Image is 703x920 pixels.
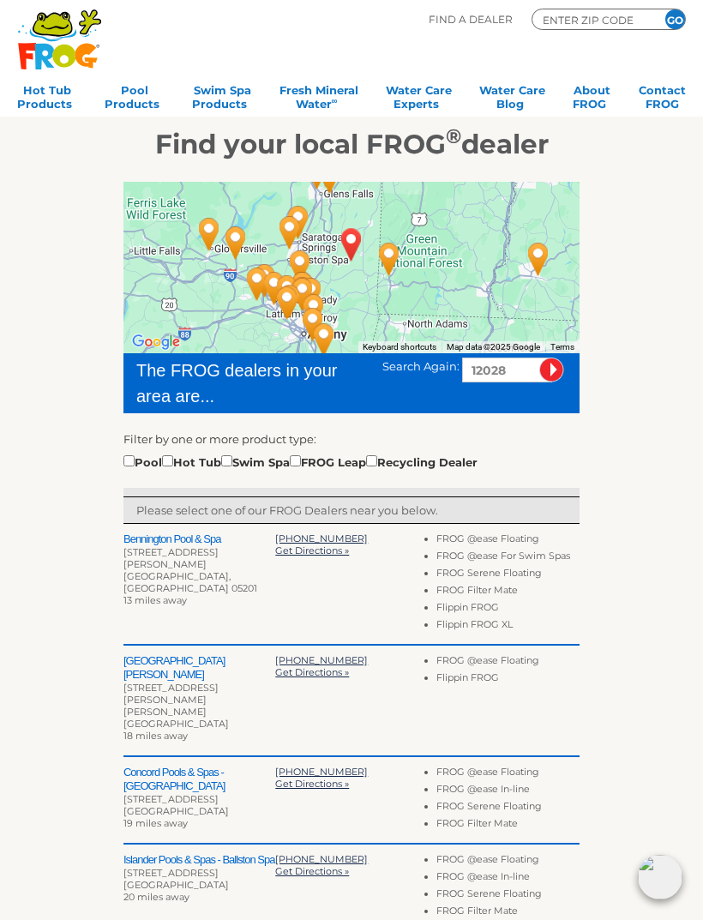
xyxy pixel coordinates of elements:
[363,341,436,353] button: Keyboard shortcuts
[447,342,540,352] span: Map data ©2025 Google
[123,546,275,570] div: [STREET_ADDRESS][PERSON_NAME]
[9,128,694,160] h2: Find your local FROG dealer
[123,766,275,793] h2: Concord Pools & Spas - [GEOGRAPHIC_DATA]
[446,123,461,148] sup: ®
[276,258,329,318] div: Leslie's Poolmart Inc # 127 - 21 miles away.
[436,550,580,567] li: FROG @ease For Swim Spas
[436,887,580,905] li: FROG Serene Floating
[275,532,368,544] a: [PHONE_NUMBER]
[436,671,580,688] li: Flippin FROG
[261,273,314,333] div: United Fitness, Sports and Pools - Albany - 28 miles away.
[550,342,574,352] a: Terms
[275,778,349,790] a: Get Directions »
[183,204,236,264] div: Hydro Pros - 46 miles away.
[136,502,567,519] p: Please select one of our FROG Dealers near you below.
[123,891,189,903] span: 20 miles away
[276,263,329,323] div: Sleep & Spas - Latham - 22 miles away.
[638,855,682,899] img: openIcon
[123,532,275,546] h2: Bennington Pool & Spa
[192,78,252,112] a: Swim SpaProducts
[279,78,358,112] a: Fresh MineralWater∞
[272,192,325,252] div: Concord Pools & Spas - Saratoga Springs - 19 miles away.
[17,78,77,112] a: Hot TubProducts
[123,570,275,594] div: [GEOGRAPHIC_DATA], [GEOGRAPHIC_DATA] 05201
[263,271,316,331] div: Strong Spas - Albany - 27 miles away.
[541,12,644,27] input: Zip Code Form
[123,682,275,706] div: [STREET_ADDRESS][PERSON_NAME]
[105,78,165,112] a: PoolProducts
[128,331,184,353] img: Google
[263,202,316,262] div: Islander Pools & Spas - Ballston Spa - 20 miles away.
[639,78,686,112] a: ContactFROG
[429,9,513,30] p: Find A Dealer
[123,594,187,606] span: 13 miles away
[363,229,416,289] div: Bennington Pool & Spa - 13 miles away.
[573,78,611,112] a: AboutFROG
[123,853,275,867] h2: Islander Pools & Spas - Ballston Spa
[273,237,327,297] div: Alpin Haus - Clifton Park - 18 miles away.
[276,264,329,324] div: A Frame Inc. - 23 miles away.
[123,430,316,448] label: Filter by one or more product type:
[238,250,291,310] div: DelGallo Country Pools Inc - 31 miles away.
[332,96,338,105] sup: ∞
[436,654,580,671] li: FROG @ease Floating
[123,730,188,742] span: 18 miles away
[123,706,275,730] div: [PERSON_NAME][GEOGRAPHIC_DATA]
[123,793,275,805] div: [STREET_ADDRESS]
[123,654,275,682] h2: [GEOGRAPHIC_DATA][PERSON_NAME]
[275,654,368,666] a: [PHONE_NUMBER]
[279,343,333,403] div: Keil's Pools Inc - 44 miles away.
[209,213,262,273] div: Alpin Haus - Amsterdam - 38 miles away.
[123,879,275,891] div: [GEOGRAPHIC_DATA]
[275,865,349,877] a: Get Directions »
[275,766,368,778] a: [PHONE_NUMBER]
[325,214,378,274] div: BUSKIRK, NY 12028
[275,666,349,678] a: Get Directions »
[436,853,580,870] li: FROG @ease Floating
[286,294,339,354] div: Done Better Pools and Spas, llc - 29 miles away.
[436,870,580,887] li: FROG @ease In-line
[436,601,580,618] li: Flippin FROG
[275,853,368,865] a: [PHONE_NUMBER]
[436,584,580,601] li: FROG Filter Mate
[436,817,580,834] li: FROG Filter Mate
[275,544,349,556] a: Get Directions »
[128,331,184,353] a: Open this area in Google Maps (opens a new window)
[287,280,340,340] div: Sleep & Spas - North Greenbush - 25 miles away.
[231,254,284,314] div: Cuomo Country Pools LLC - 33 miles away.
[436,532,580,550] li: FROG @ease Floating
[123,817,188,829] span: 19 miles away
[261,262,314,322] div: Islander Pools & Spas - Colonie - 26 miles away.
[479,78,545,112] a: Water CareBlog
[539,358,564,382] input: Submit
[382,359,460,373] span: Search Again:
[512,229,565,289] div: Clearwater Pool & Spa of Keene - 61 miles away.
[123,452,478,471] div: Pool Hot Tub Swim Spa FROG Leap Recycling Dealer
[123,805,275,817] div: [GEOGRAPHIC_DATA]
[436,800,580,817] li: FROG Serene Floating
[436,618,580,635] li: Flippin FROG XL
[665,9,685,29] input: GO
[386,78,452,112] a: Water CareExperts
[436,567,580,584] li: FROG Serene Floating
[123,867,275,879] div: [STREET_ADDRESS]
[136,358,358,409] div: The FROG dealers in your area are...
[436,783,580,800] li: FROG @ease In-line
[297,310,351,370] div: Hometown Pools & Spas - 32 miles away.
[436,766,580,783] li: FROG @ease Floating
[248,258,301,318] div: Caribbean Pools (Proshield) - 29 miles away.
